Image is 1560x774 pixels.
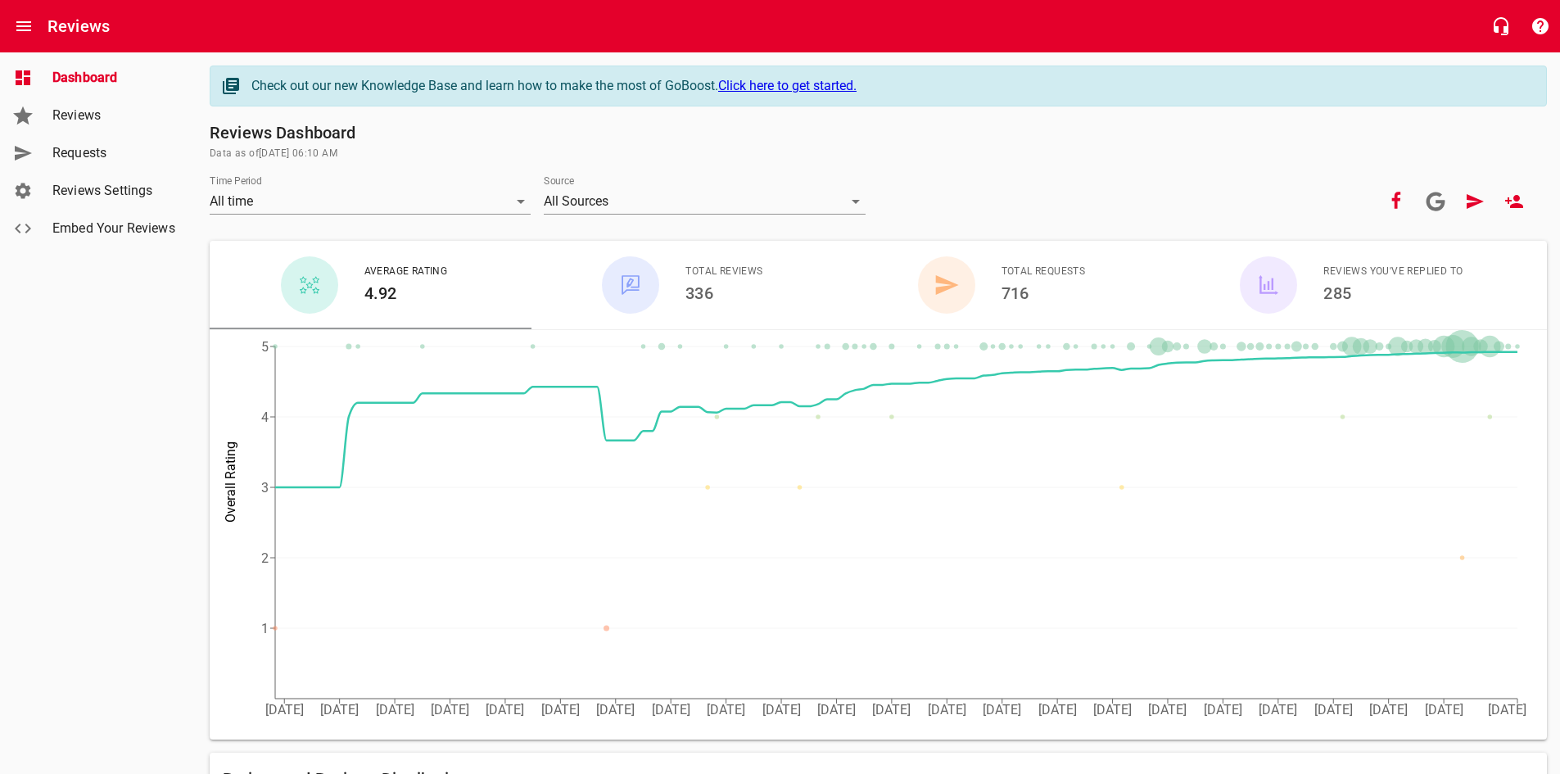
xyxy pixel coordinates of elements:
h6: 4.92 [364,280,448,306]
a: Click here to get started. [718,78,857,93]
h6: 336 [685,280,762,306]
a: New User [1494,182,1534,221]
span: Reviews You've Replied To [1323,264,1463,280]
tspan: [DATE] [1369,702,1408,717]
tspan: [DATE] [1425,702,1463,717]
tspan: Overall Rating [223,441,238,523]
span: Average Rating [364,264,448,280]
h6: Reviews Dashboard [210,120,1547,146]
tspan: [DATE] [1488,702,1526,717]
tspan: [DATE] [1259,702,1297,717]
h6: 285 [1323,280,1463,306]
div: Check out our new Knowledge Base and learn how to make the most of GoBoost. [251,76,1530,96]
button: Support Portal [1521,7,1560,46]
tspan: [DATE] [376,702,414,717]
a: Connect your Google account [1416,182,1455,221]
tspan: [DATE] [707,702,745,717]
tspan: [DATE] [762,702,801,717]
span: Embed Your Reviews [52,219,177,238]
button: Open drawer [4,7,43,46]
tspan: [DATE] [265,702,304,717]
span: Data as of [DATE] 06:10 AM [210,146,1547,162]
tspan: [DATE] [1038,702,1077,717]
label: Source [544,176,574,186]
span: Total Requests [1002,264,1086,280]
span: Reviews Settings [52,181,177,201]
tspan: [DATE] [652,702,690,717]
h6: Reviews [47,13,110,39]
span: Requests [52,143,177,163]
tspan: [DATE] [1314,702,1353,717]
tspan: [DATE] [1204,702,1242,717]
tspan: [DATE] [928,702,966,717]
tspan: [DATE] [431,702,469,717]
span: Total Reviews [685,264,762,280]
span: Dashboard [52,68,177,88]
h6: 716 [1002,280,1086,306]
span: Reviews [52,106,177,125]
tspan: 3 [261,480,269,496]
tspan: [DATE] [320,702,359,717]
label: Time Period [210,176,262,186]
div: All Sources [544,188,865,215]
tspan: [DATE] [1093,702,1132,717]
tspan: [DATE] [541,702,580,717]
tspan: [DATE] [596,702,635,717]
button: Live Chat [1481,7,1521,46]
div: All time [210,188,531,215]
tspan: [DATE] [486,702,524,717]
tspan: [DATE] [1148,702,1187,717]
button: Your Facebook account is connected [1377,182,1416,221]
tspan: 5 [261,339,269,355]
tspan: [DATE] [983,702,1021,717]
tspan: [DATE] [872,702,911,717]
a: Request Review [1455,182,1494,221]
tspan: [DATE] [817,702,856,717]
tspan: 4 [261,410,269,425]
tspan: 1 [261,621,269,636]
tspan: 2 [261,550,269,566]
